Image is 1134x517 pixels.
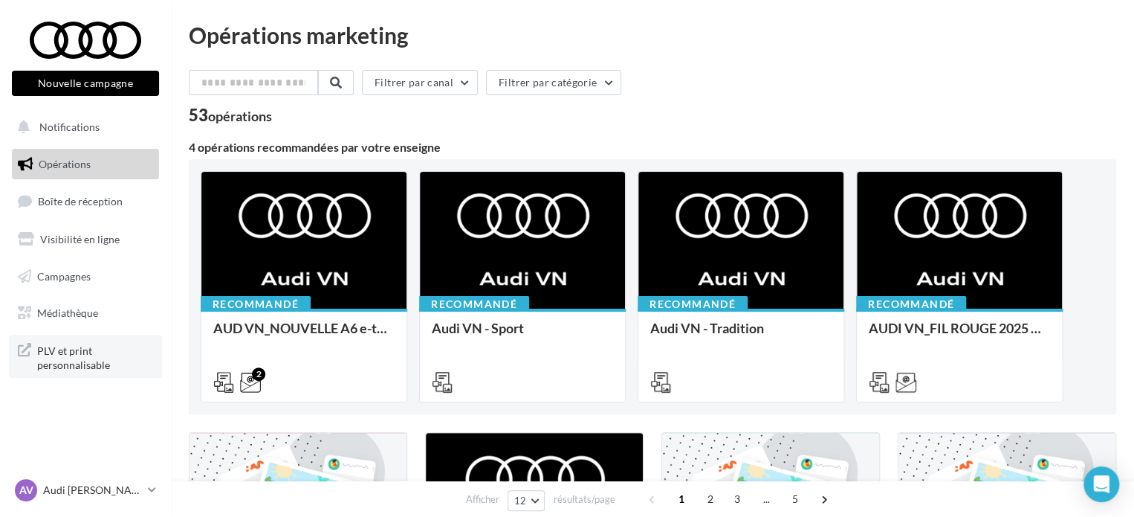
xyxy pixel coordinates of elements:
[486,70,621,95] button: Filtrer par catégorie
[189,24,1116,46] div: Opérations marketing
[869,321,1050,350] div: AUDI VN_FIL ROUGE 2025 - A1, Q2, Q3, Q5 et Q4 e-tron
[9,112,156,143] button: Notifications
[553,492,615,507] span: résultats/page
[9,298,162,329] a: Médiathèque
[40,233,120,245] span: Visibilité en ligne
[508,490,545,511] button: 12
[208,109,272,123] div: opérations
[39,158,91,170] span: Opérations
[783,487,807,511] span: 5
[856,296,966,312] div: Recommandé
[432,321,613,350] div: Audi VN - Sport
[725,487,749,511] span: 3
[12,71,159,96] button: Nouvelle campagne
[43,483,142,498] p: Audi [PERSON_NAME]
[9,224,162,255] a: Visibilité en ligne
[38,195,123,208] span: Boîte de réception
[754,487,778,511] span: ...
[9,185,162,217] a: Boîte de réception
[362,70,478,95] button: Filtrer par canal
[213,321,395,350] div: AUD VN_NOUVELLE A6 e-tron
[650,321,832,350] div: Audi VN - Tradition
[466,492,499,507] span: Afficher
[419,296,529,312] div: Recommandé
[19,483,33,498] span: AV
[1083,466,1119,502] div: Open Intercom Messenger
[201,296,311,312] div: Recommandé
[189,107,272,123] div: 53
[514,495,527,507] span: 12
[189,141,1116,153] div: 4 opérations recommandées par votre enseigne
[699,487,722,511] span: 2
[9,149,162,180] a: Opérations
[252,367,265,381] div: 2
[638,296,748,312] div: Recommandé
[12,476,159,504] a: AV Audi [PERSON_NAME]
[670,487,693,511] span: 1
[39,121,100,133] span: Notifications
[37,269,91,282] span: Campagnes
[9,335,162,379] a: PLV et print personnalisable
[37,341,153,373] span: PLV et print personnalisable
[9,261,162,292] a: Campagnes
[37,306,98,319] span: Médiathèque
